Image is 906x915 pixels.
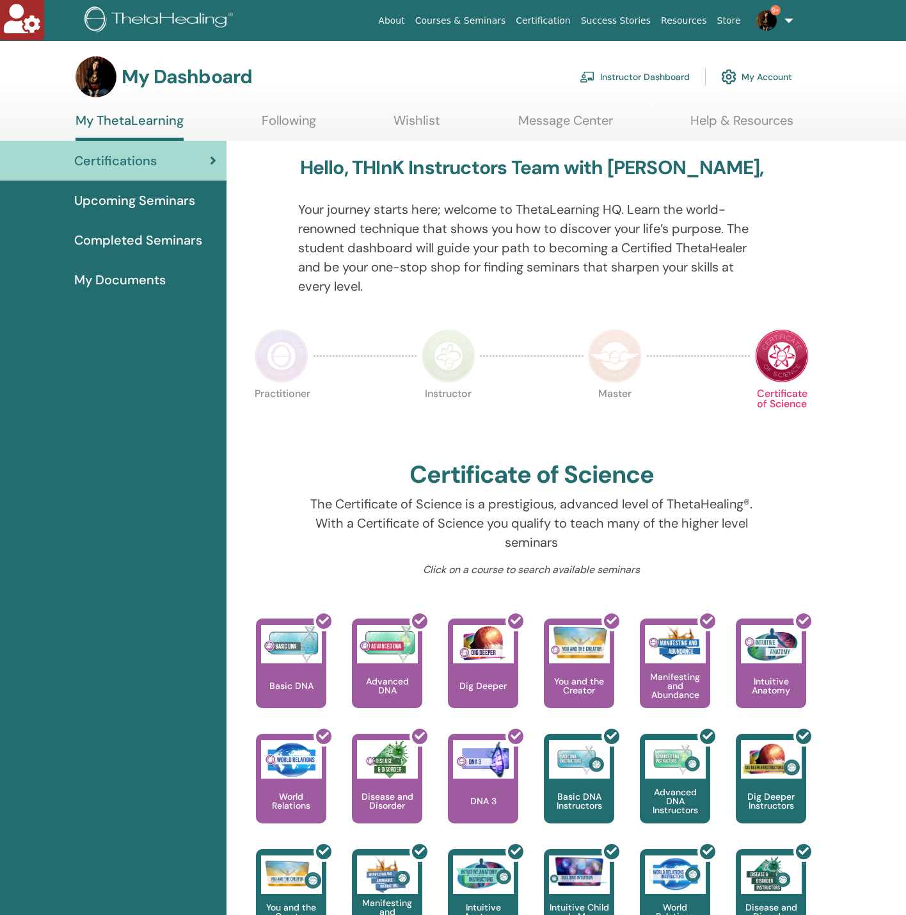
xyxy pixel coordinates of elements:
a: My ThetaLearning [75,113,184,141]
img: Intuitive Anatomy [741,625,802,663]
p: The Certificate of Science is a prestigious, advanced level of ThetaHealing®. With a Certificate ... [298,494,765,552]
a: Wishlist [393,113,440,138]
p: Practitioner [255,389,308,442]
p: Certificate of Science [755,389,809,442]
img: You and the Creator [549,625,610,660]
a: Following [262,113,316,138]
a: Dig Deeper Dig Deeper [448,619,518,734]
img: Dig Deeper [453,625,514,663]
p: Instructor [422,389,475,442]
a: Resources [656,9,712,33]
a: Certification [511,9,575,33]
p: Disease and Disorder [352,792,422,810]
p: Advanced DNA Instructors [640,788,710,814]
img: Disease and Disorder [357,740,418,779]
img: Instructor [422,329,475,383]
p: Master [588,389,642,442]
h2: Certificate of Science [409,460,654,490]
a: Help & Resources [690,113,793,138]
img: You and the Creator Instructors [261,855,322,894]
img: default.jpg [75,56,116,97]
p: Click on a course to search available seminars [298,562,765,578]
a: DNA 3 DNA 3 [448,734,518,849]
img: Certificate of Science [755,329,809,383]
h3: Hello, THInK Instructors Team with [PERSON_NAME], [300,156,764,179]
img: Practitioner [255,329,308,383]
img: Disease and Disorder Instructors [741,855,802,894]
a: Advanced DNA Advanced DNA [352,619,422,734]
span: Upcoming Seminars [74,191,195,210]
a: About [373,9,409,33]
p: Advanced DNA [352,677,422,695]
p: Manifesting and Abundance [640,672,710,699]
a: Basic DNA Instructors Basic DNA Instructors [544,734,614,849]
img: Advanced DNA [357,625,418,663]
img: Intuitive Child In Me Instructors [549,855,610,887]
img: cog.svg [721,66,736,88]
p: Intuitive Anatomy [736,677,806,695]
a: Disease and Disorder Disease and Disorder [352,734,422,849]
img: chalkboard-teacher.svg [580,71,595,83]
span: 9+ [770,5,781,15]
p: Dig Deeper Instructors [736,792,806,810]
span: My Documents [74,270,166,289]
p: World Relations [256,792,326,810]
img: Intuitive Anatomy Instructors [453,855,514,894]
p: Basic DNA Instructors [544,792,614,810]
a: Dig Deeper Instructors Dig Deeper Instructors [736,734,806,849]
img: DNA 3 [453,740,514,779]
img: logo.png [84,6,237,35]
h3: My Dashboard [122,65,252,88]
img: World Relations [261,740,322,779]
span: Certifications [74,151,157,170]
img: Basic DNA Instructors [549,740,610,779]
a: Advanced DNA Instructors Advanced DNA Instructors [640,734,710,849]
img: Master [588,329,642,383]
img: Manifesting and Abundance Instructors [357,855,418,894]
img: Basic DNA [261,625,322,663]
a: Courses & Seminars [410,9,511,33]
a: Store [712,9,746,33]
a: Intuitive Anatomy Intuitive Anatomy [736,619,806,734]
span: Completed Seminars [74,231,202,250]
a: Instructor Dashboard [580,63,690,91]
img: World Relations Instructors [645,855,706,894]
img: Manifesting and Abundance [645,625,706,663]
p: Dig Deeper [454,681,512,690]
img: default.jpg [756,10,777,31]
a: You and the Creator You and the Creator [544,619,614,734]
a: My Account [721,63,792,91]
a: Message Center [518,113,613,138]
a: World Relations World Relations [256,734,326,849]
a: Success Stories [576,9,656,33]
p: You and the Creator [544,677,614,695]
p: Your journey starts here; welcome to ThetaLearning HQ. Learn the world-renowned technique that sh... [298,200,765,296]
img: Dig Deeper Instructors [741,740,802,779]
img: Advanced DNA Instructors [645,740,706,779]
a: Basic DNA Basic DNA [256,619,326,734]
a: Manifesting and Abundance Manifesting and Abundance [640,619,710,734]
